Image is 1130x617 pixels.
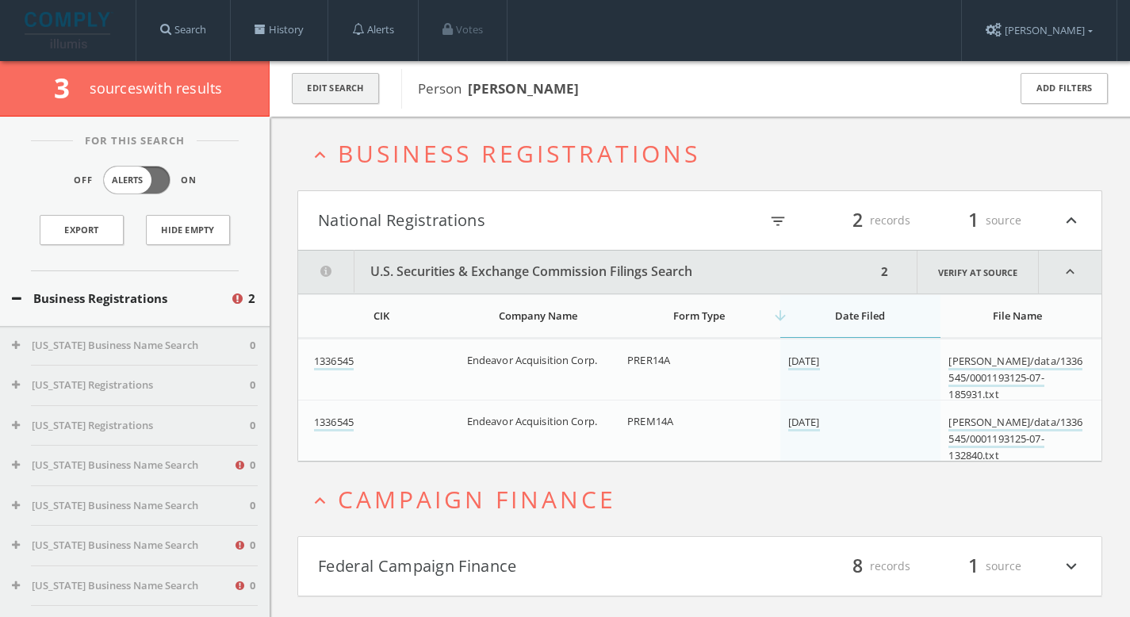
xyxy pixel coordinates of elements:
span: Endeavor Acquisition Corp. [467,353,597,367]
div: source [926,553,1021,580]
button: National Registrations [318,207,700,234]
a: 1336545 [314,354,354,370]
button: U.S. Securities & Exchange Commission Filings Search [298,251,876,293]
span: 0 [250,338,255,354]
div: grid [298,339,1101,461]
img: illumis [25,12,113,48]
a: 1336545 [314,415,354,431]
span: 0 [250,418,255,434]
span: Person [418,79,579,98]
div: File Name [948,308,1086,323]
span: 1 [961,552,986,580]
a: [DATE] [788,354,820,370]
span: 0 [250,377,255,393]
button: [US_STATE] Business Name Search [12,338,250,354]
i: expand_less [1039,251,1101,293]
span: PRER14A [627,353,670,367]
button: expand_lessBusiness Registrations [309,140,1102,167]
span: 2 [845,206,870,234]
div: Date Filed [788,308,932,323]
a: Export [40,215,124,245]
span: Campaign Finance [338,483,616,515]
span: source s with results [90,79,223,98]
span: 0 [250,578,255,594]
span: 8 [845,552,870,580]
button: Federal Campaign Finance [318,553,700,580]
div: records [815,207,910,234]
a: Verify at source [917,251,1039,293]
button: [US_STATE] Business Name Search [12,498,250,514]
span: 3 [54,69,83,106]
span: Off [74,174,93,187]
a: [DATE] [788,415,820,431]
i: filter_list [769,213,787,230]
button: Edit Search [292,73,379,104]
b: [PERSON_NAME] [468,79,579,98]
button: [US_STATE] Business Name Search [12,538,233,554]
div: CIK [314,308,450,323]
i: expand_less [1061,207,1082,234]
i: arrow_downward [772,308,788,324]
button: [US_STATE] Registrations [12,377,250,393]
i: expand_less [309,144,331,166]
span: 0 [250,498,255,514]
div: 2 [876,251,893,293]
span: 1 [961,206,986,234]
span: 2 [248,289,255,308]
span: On [181,174,197,187]
button: expand_lessCampaign Finance [309,486,1102,512]
a: [PERSON_NAME]/data/1336545/0001193125-07-132840.txt [948,415,1082,465]
div: records [815,553,910,580]
button: [US_STATE] Business Name Search [12,458,233,473]
div: Form Type [627,308,771,323]
button: Add Filters [1021,73,1108,104]
span: Business Registrations [338,137,700,170]
span: For This Search [73,133,197,149]
i: expand_more [1061,553,1082,580]
span: PREM14A [627,414,673,428]
span: Endeavor Acquisition Corp. [467,414,597,428]
button: [US_STATE] Business Name Search [12,578,233,594]
span: 0 [250,538,255,554]
span: 0 [250,458,255,473]
div: Company Name [467,308,611,323]
button: [US_STATE] Registrations [12,418,250,434]
button: Hide Empty [146,215,230,245]
button: Business Registrations [12,289,230,308]
i: expand_less [309,490,331,512]
div: source [926,207,1021,234]
a: [PERSON_NAME]/data/1336545/0001193125-07-185931.txt [948,354,1082,404]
